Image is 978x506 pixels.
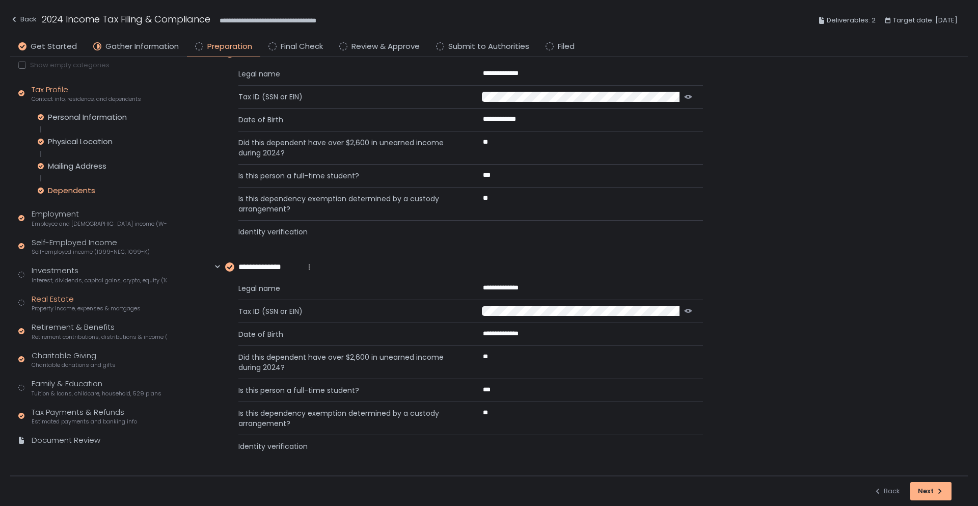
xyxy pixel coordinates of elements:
span: Tax ID (SSN or EIN) [238,306,457,316]
span: Tax ID (SSN or EIN) [238,92,457,102]
span: Date of Birth [238,115,458,125]
span: Is this dependency exemption determined by a custody arrangement? [238,194,458,214]
div: Dependents [48,185,95,196]
div: Family & Education [32,378,161,397]
div: Retirement & Benefits [32,322,167,341]
span: Did this dependent have over $2,600 in unearned income during 2024? [238,138,458,158]
div: Tax Payments & Refunds [32,407,137,426]
span: Target date: [DATE] [893,14,958,26]
span: Contact info, residence, and dependents [32,95,141,103]
div: Back [874,487,900,496]
span: Submit to Authorities [448,41,529,52]
span: Final Check [281,41,323,52]
div: Next [918,487,944,496]
div: Investments [32,265,167,284]
span: Preparation [207,41,252,52]
span: Did this dependent have over $2,600 in unearned income during 2024? [238,352,458,372]
span: Is this dependency exemption determined by a custody arrangement? [238,408,458,429]
span: Filed [558,41,575,52]
span: Employee and [DEMOGRAPHIC_DATA] income (W-2s) [32,220,167,228]
h1: 2024 Income Tax Filing & Compliance [42,12,210,26]
span: Identity verification [238,441,458,451]
button: Back [10,12,37,29]
div: Document Review [32,435,100,446]
span: Self-employed income (1099-NEC, 1099-K) [32,248,150,256]
span: Retirement contributions, distributions & income (1099-R, 5498) [32,333,167,341]
div: Real Estate [32,294,141,313]
span: Date of Birth [238,329,458,339]
span: Estimated payments and banking info [32,418,137,425]
button: Next [910,482,952,500]
div: Charitable Giving [32,350,116,369]
span: Charitable donations and gifts [32,361,116,369]
span: Gather Information [105,41,179,52]
button: Back [874,482,900,500]
div: Back [10,13,37,25]
div: Mailing Address [48,161,106,171]
span: Tuition & loans, childcare, household, 529 plans [32,390,161,397]
div: Tax Profile [32,84,141,103]
div: Physical Location [48,137,113,147]
span: Deliverables: 2 [827,14,876,26]
span: Get Started [31,41,77,52]
span: Interest, dividends, capital gains, crypto, equity (1099s, K-1s) [32,277,167,284]
span: Identity verification [238,227,458,237]
span: Legal name [238,283,458,294]
span: Property income, expenses & mortgages [32,305,141,312]
div: Self-Employed Income [32,237,150,256]
span: Is this person a full-time student? [238,385,458,395]
div: Employment [32,208,167,228]
div: Personal Information [48,112,127,122]
span: Review & Approve [351,41,420,52]
span: Legal name [238,69,458,79]
span: Is this person a full-time student? [238,171,458,181]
